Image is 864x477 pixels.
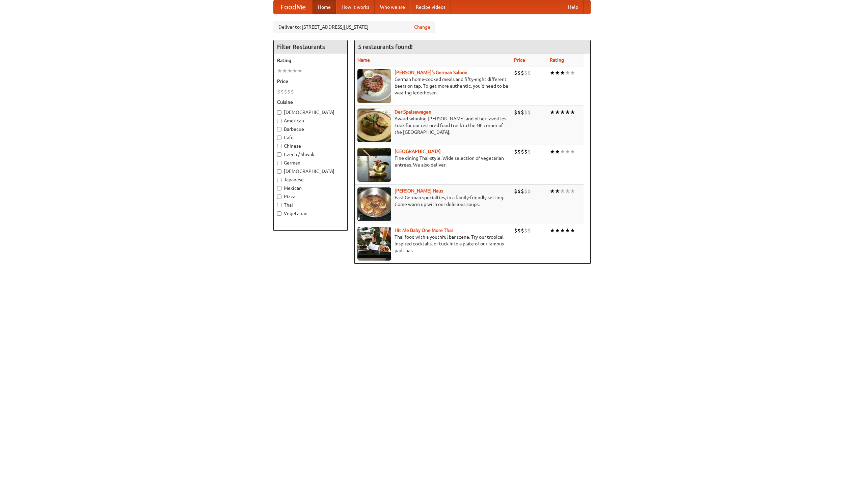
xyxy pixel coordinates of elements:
li: ★ [297,67,302,74]
label: American [277,117,344,124]
li: $ [524,148,528,155]
li: $ [277,88,280,95]
h5: Rating [277,57,344,64]
label: Vegetarian [277,210,344,217]
li: $ [517,148,521,155]
li: $ [514,227,517,234]
input: Japanese [277,178,281,182]
img: satay.jpg [357,148,391,182]
li: ★ [282,67,287,74]
label: Chinese [277,143,344,149]
li: ★ [560,227,565,234]
li: ★ [560,109,565,116]
p: East German specialties, in a family-friendly setting. Come warm up with our delicious soups. [357,194,509,208]
a: Home [313,0,336,14]
ng-pluralize: 5 restaurants found! [358,43,413,50]
li: ★ [550,187,555,195]
h5: Cuisine [277,99,344,106]
li: ★ [570,187,575,195]
li: $ [514,187,517,195]
li: ★ [570,227,575,234]
li: ★ [292,67,297,74]
a: How it works [336,0,375,14]
li: ★ [565,227,570,234]
input: Chinese [277,144,281,148]
li: $ [514,109,517,116]
li: $ [521,69,524,77]
li: ★ [550,69,555,77]
a: FoodMe [274,0,313,14]
li: $ [514,69,517,77]
input: German [277,161,281,165]
li: $ [524,69,528,77]
li: ★ [560,69,565,77]
li: $ [524,187,528,195]
a: [GEOGRAPHIC_DATA] [395,149,441,154]
li: ★ [565,69,570,77]
a: Price [514,57,525,63]
a: Help [563,0,584,14]
a: [PERSON_NAME]'s German Saloon [395,70,467,75]
label: Mexican [277,185,344,191]
li: $ [517,187,521,195]
li: $ [284,88,287,95]
li: ★ [570,109,575,116]
li: $ [528,148,531,155]
input: Pizza [277,195,281,199]
a: Der Speisewagen [395,109,431,115]
li: $ [514,148,517,155]
input: Thai [277,203,281,207]
input: American [277,119,281,123]
p: Thai food with a youthful bar scene. Try our tropical inspired cocktails, or tuck into a plate of... [357,234,509,254]
p: Fine dining Thai-style. Wide selection of vegetarian entrées. We also deliver. [357,155,509,168]
img: esthers.jpg [357,69,391,103]
li: ★ [550,109,555,116]
li: $ [521,148,524,155]
a: [PERSON_NAME] Haus [395,188,443,193]
input: [DEMOGRAPHIC_DATA] [277,110,281,115]
li: $ [521,227,524,234]
li: ★ [555,148,560,155]
label: Barbecue [277,126,344,132]
label: Cafe [277,134,344,141]
label: [DEMOGRAPHIC_DATA] [277,168,344,175]
li: $ [517,227,521,234]
input: Czech / Slovak [277,152,281,157]
li: ★ [550,148,555,155]
li: ★ [555,109,560,116]
input: Cafe [277,136,281,140]
input: Vegetarian [277,211,281,216]
li: $ [521,109,524,116]
li: ★ [555,69,560,77]
input: Barbecue [277,127,281,131]
li: ★ [287,67,292,74]
a: Rating [550,57,564,63]
a: Change [414,24,430,30]
li: ★ [550,227,555,234]
li: $ [524,227,528,234]
li: $ [291,88,294,95]
li: ★ [555,227,560,234]
label: Japanese [277,176,344,183]
li: ★ [565,109,570,116]
li: $ [517,69,521,77]
li: $ [280,88,284,95]
label: Czech / Slovak [277,151,344,158]
a: Recipe videos [410,0,451,14]
li: $ [528,227,531,234]
li: ★ [565,148,570,155]
a: Who we are [375,0,410,14]
li: ★ [560,148,565,155]
div: Deliver to: [STREET_ADDRESS][US_STATE] [273,21,435,33]
input: [DEMOGRAPHIC_DATA] [277,169,281,174]
li: $ [528,109,531,116]
a: Hit Me Baby One More Thai [395,228,453,233]
li: $ [517,109,521,116]
img: kohlhaus.jpg [357,187,391,221]
li: ★ [555,187,560,195]
li: $ [524,109,528,116]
